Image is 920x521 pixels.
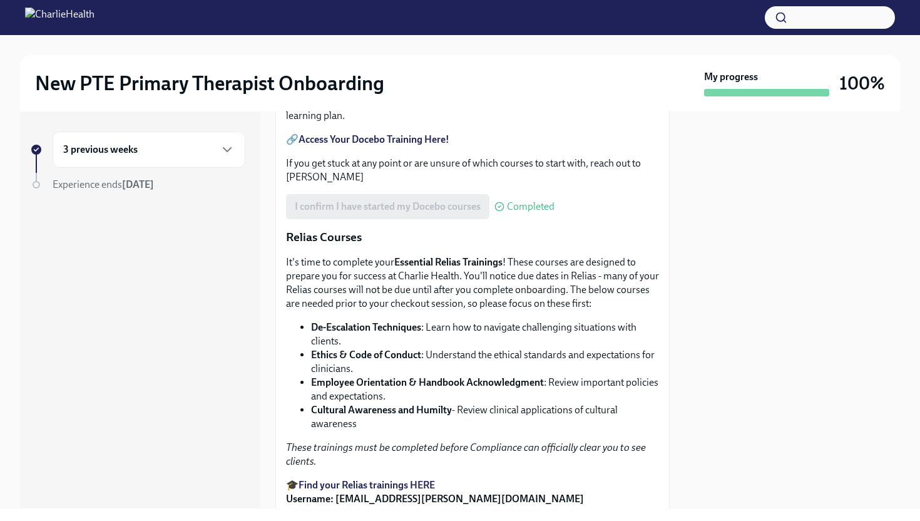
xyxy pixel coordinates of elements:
p: If you get stuck at any point or are unsure of which courses to start with, reach out to [PERSON_... [286,157,659,184]
a: Access Your Docebo Training Here! [299,133,449,145]
strong: Employee Orientation & Handbook Acknowledgment [311,376,544,388]
li: - Review clinical applications of cultural awareness [311,403,659,431]
strong: [DATE] [122,178,154,190]
p: 🎓 [286,478,659,520]
span: Experience ends [53,178,154,190]
strong: Essential Relias Trainings [394,256,503,268]
p: Relias Courses [286,229,659,245]
strong: Username: [EMAIL_ADDRESS][PERSON_NAME][DOMAIN_NAME] Password: [SECURITY_DATA] [286,493,584,518]
img: CharlieHealth [25,8,95,28]
strong: De-Escalation Techniques [311,321,421,333]
h3: 100% [839,72,885,95]
strong: Cultural Awareness and Humilty [311,404,452,416]
strong: My progress [704,70,758,84]
p: 🔗 [286,133,659,147]
p: It's time to complete your ! These courses are designed to prepare you for success at Charlie Hea... [286,255,659,311]
span: Completed [507,202,555,212]
div: 3 previous weeks [53,132,245,168]
li: : Learn how to navigate challenging situations with clients. [311,321,659,348]
li: : Understand the ethical standards and expectations for clinicians. [311,348,659,376]
em: These trainings must be completed before Compliance can officially clear you to see clients. [286,441,646,467]
strong: Ethics & Code of Conduct [311,349,421,361]
h6: 3 previous weeks [63,143,138,157]
h2: New PTE Primary Therapist Onboarding [35,71,384,96]
li: : Review important policies and expectations. [311,376,659,403]
a: Find your Relias trainings HERE [299,479,435,491]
